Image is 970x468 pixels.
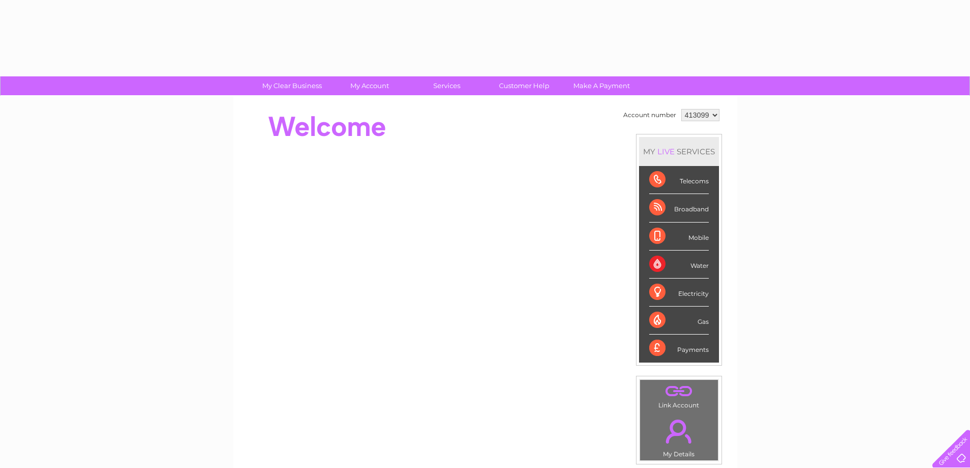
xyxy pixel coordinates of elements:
[649,166,709,194] div: Telecoms
[649,335,709,362] div: Payments
[640,411,718,461] td: My Details
[560,76,644,95] a: Make A Payment
[655,147,677,156] div: LIVE
[649,223,709,251] div: Mobile
[482,76,566,95] a: Customer Help
[643,382,715,400] a: .
[640,379,718,411] td: Link Account
[639,137,719,166] div: MY SERVICES
[405,76,489,95] a: Services
[649,194,709,222] div: Broadband
[250,76,334,95] a: My Clear Business
[649,307,709,335] div: Gas
[649,251,709,279] div: Water
[643,414,715,449] a: .
[621,106,679,124] td: Account number
[649,279,709,307] div: Electricity
[327,76,411,95] a: My Account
